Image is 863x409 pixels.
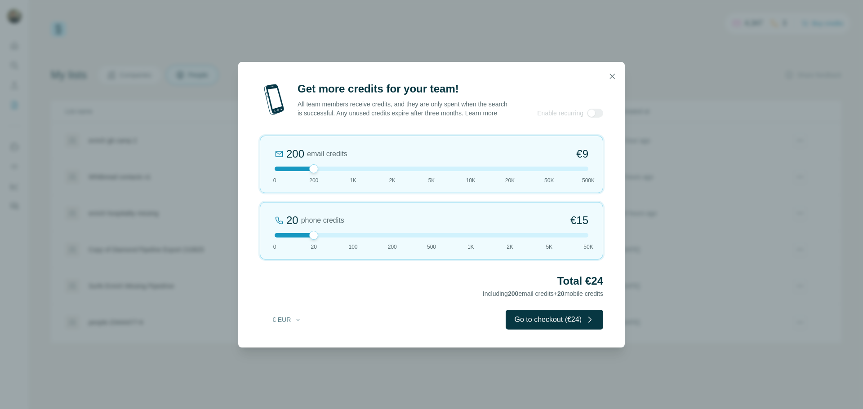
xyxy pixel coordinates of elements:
span: 500 [427,243,436,251]
span: 2K [389,176,396,185]
span: 20K [505,176,515,185]
span: 1K [467,243,474,251]
span: 200 [309,176,318,185]
div: 20 [286,213,298,228]
h2: Total €24 [260,274,603,288]
span: 50K [544,176,554,185]
span: 0 [273,243,276,251]
span: 200 [508,290,518,297]
button: € EUR [266,312,308,328]
span: phone credits [301,215,344,226]
span: 50K [583,243,593,251]
span: 10K [466,176,476,185]
span: 20 [557,290,565,297]
p: All team members receive credits, and they are only spent when the search is successful. Any unus... [298,100,508,118]
span: €9 [576,147,588,161]
a: Learn more [465,110,498,117]
span: 200 [388,243,397,251]
div: 200 [286,147,304,161]
span: Enable recurring [537,109,583,118]
span: 20 [311,243,317,251]
span: 2K [507,243,513,251]
span: 0 [273,176,276,185]
span: 5K [428,176,435,185]
span: 100 [348,243,357,251]
img: mobile-phone [260,82,289,118]
span: email credits [307,149,347,159]
span: €15 [570,213,588,228]
span: 1K [350,176,356,185]
button: Go to checkout (€24) [506,310,603,330]
span: 500K [582,176,595,185]
span: Including email credits + mobile credits [483,290,603,297]
span: 5K [546,243,552,251]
